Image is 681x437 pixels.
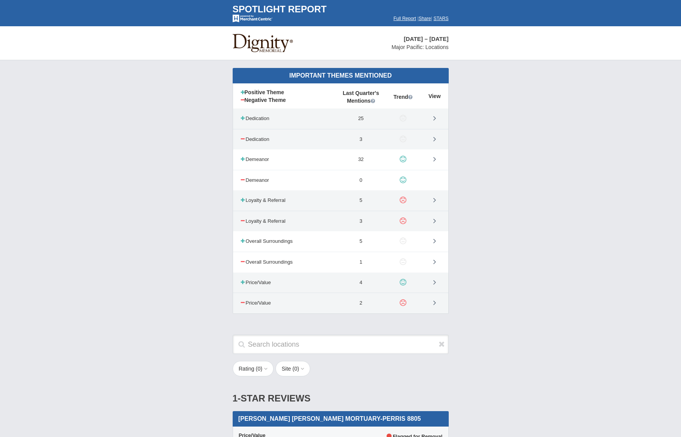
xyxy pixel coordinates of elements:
[431,16,432,21] span: |
[337,149,385,170] td: 32
[238,415,421,422] span: [PERSON_NAME] [PERSON_NAME] Mortuary-Perris 8805
[233,15,272,22] img: mc-powered-by-logo-white-103.png
[337,252,385,272] td: 1
[233,34,293,52] img: stars-dignity-memorial-logo-50.png
[238,71,443,80] div: Important Themes Mentioned
[337,211,385,231] td: 3
[241,115,269,122] td: Dedication
[294,366,297,372] span: 0
[233,361,274,376] button: Rating (0)
[241,259,293,266] td: Overall Surroundings
[241,218,286,225] td: Loyalty & Referral
[394,93,412,101] span: Trend
[258,366,261,372] span: 0
[337,273,385,293] td: 4
[417,16,419,21] span: |
[337,170,385,190] td: 0
[394,16,416,21] a: Full Report
[433,16,448,21] a: STARS
[241,197,286,204] td: Loyalty & Referral
[421,83,448,108] th: View
[392,44,449,50] span: Major Pacific: Locations
[337,190,385,211] td: 5
[241,156,269,163] td: Demeanor
[233,83,337,108] th: Positive Theme Negative Theme
[241,136,269,143] td: Dedication
[337,108,385,129] td: 25
[343,89,379,105] span: Last Quarter's Mentions
[241,177,269,184] td: Demeanor
[241,279,271,286] td: Price/Value
[337,293,385,313] td: 2
[241,300,271,307] td: Price/Value
[337,231,385,252] td: 5
[404,36,448,42] span: [DATE] – [DATE]
[275,361,310,376] button: Site (0)
[419,16,431,21] a: Share
[337,129,385,149] td: 3
[241,238,293,245] td: Overall Surroundings
[233,386,449,411] div: 1-Star Reviews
